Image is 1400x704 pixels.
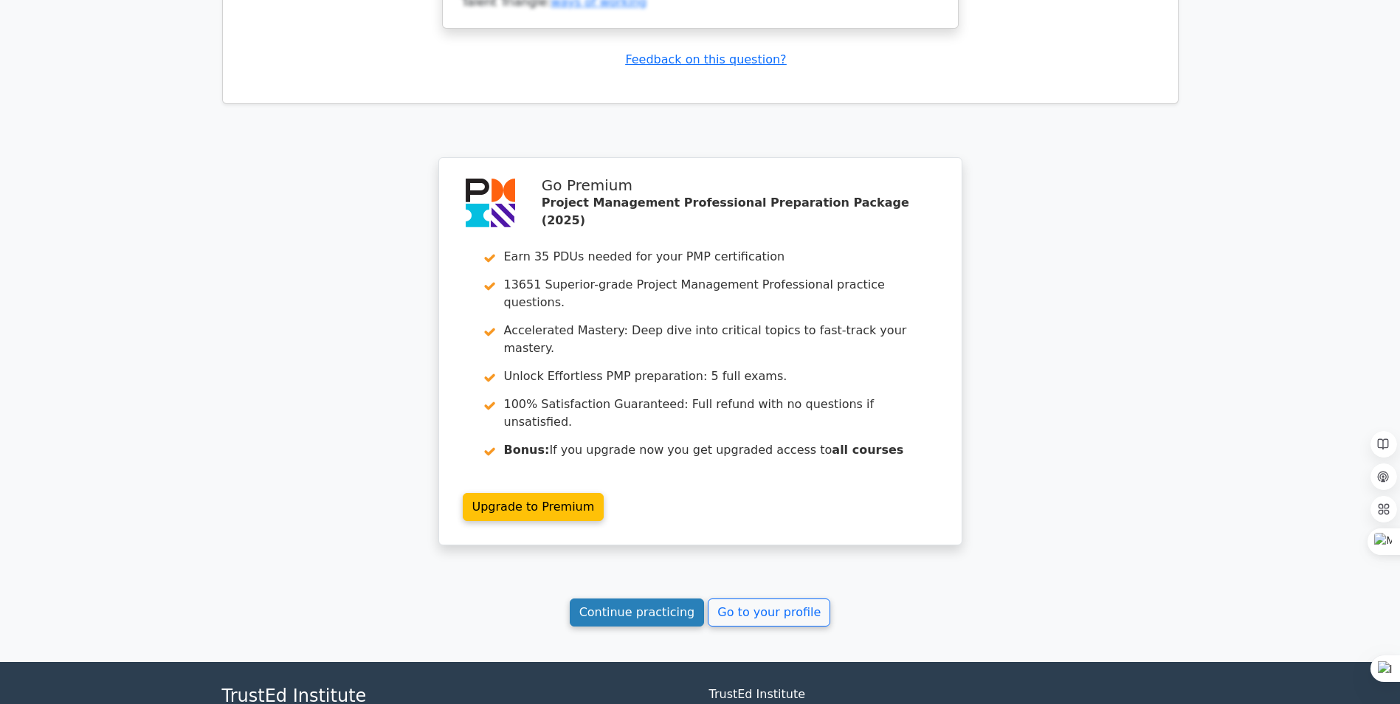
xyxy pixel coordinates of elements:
a: Upgrade to Premium [463,493,604,521]
a: Continue practicing [570,598,705,627]
a: Go to your profile [708,598,830,627]
a: Feedback on this question? [625,52,786,66]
